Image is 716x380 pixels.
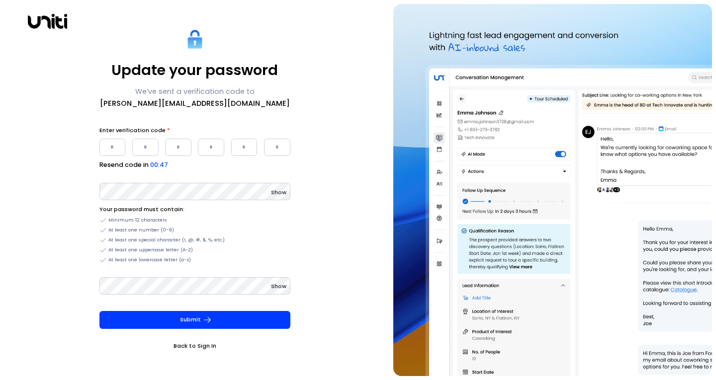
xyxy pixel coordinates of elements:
input: Please enter OTP character 4 [198,139,224,156]
a: Back to Sign In [99,341,290,351]
input: Please enter OTP character 5 [231,139,258,156]
img: auth-hero.png [393,4,712,376]
span: [PERSON_NAME][EMAIL_ADDRESS][DOMAIN_NAME] [100,97,290,109]
button: Submit [99,311,290,328]
span: At least one special character (!, @, #, $, %, etc.) [108,236,225,243]
li: Your password must contain: [99,204,290,214]
p: Update your password [111,59,278,81]
label: Resend code in [99,160,149,169]
span: Show [271,188,286,196]
button: Show [271,281,286,291]
input: Please enter OTP character 3 [165,139,191,156]
span: At least one number (0-9) [108,227,174,233]
input: Please enter OTP character 2 [132,139,159,156]
label: Enter verification code [99,125,290,135]
p: We’ve sent a verification code to [100,85,290,109]
p: 00:47 [150,160,168,169]
button: Show [271,187,286,197]
span: At least one uppercase letter (A-Z) [108,246,193,253]
span: Minimum 12 characters [108,217,167,224]
span: At least one lowercase letter (a-z) [108,256,191,263]
input: Please enter OTP character 6 [264,139,290,156]
span: Show [271,282,286,290]
input: Please enter OTP character 1 [99,139,126,156]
